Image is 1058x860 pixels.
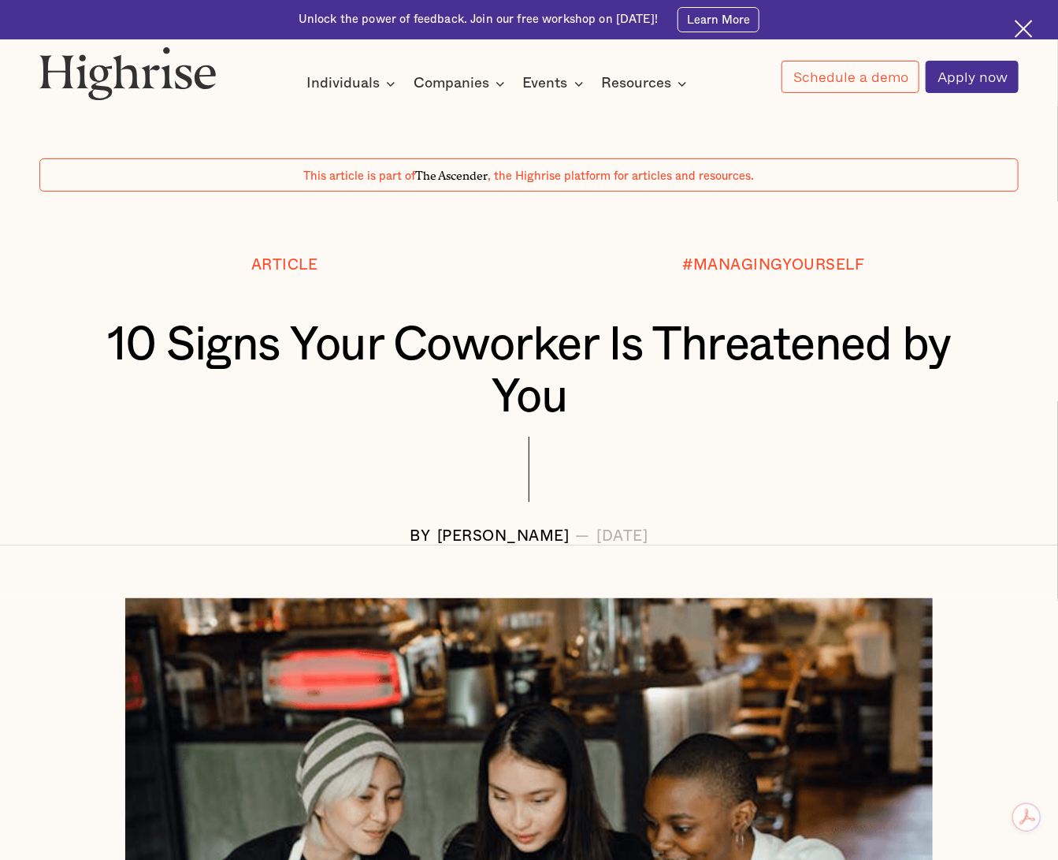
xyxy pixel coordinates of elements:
div: Events [523,74,588,93]
div: Resources [601,74,671,93]
a: Learn More [677,7,759,32]
div: Events [523,74,568,93]
div: Individuals [306,74,380,93]
a: Schedule a demo [781,61,919,93]
span: The Ascender [416,166,488,181]
div: Individuals [306,74,400,93]
span: , the Highrise platform for articles and resources. [488,170,755,182]
img: Cross icon [1015,20,1033,38]
div: Unlock the power of feedback. Join our free workshop on [DATE]! [299,12,658,28]
div: #MANAGINGYOURSELF [682,258,865,274]
div: [DATE] [597,529,648,545]
div: Companies [414,74,510,93]
div: Companies [414,74,489,93]
div: — [576,529,591,545]
div: BY [410,529,430,545]
a: Apply now [926,61,1018,93]
img: Highrise logo [39,47,217,100]
h1: 10 Signs Your Coworker Is Threatened by You [80,320,978,424]
div: [PERSON_NAME] [437,529,570,545]
div: Resources [601,74,692,93]
span: This article is part of [304,170,416,182]
div: Article [251,258,318,274]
